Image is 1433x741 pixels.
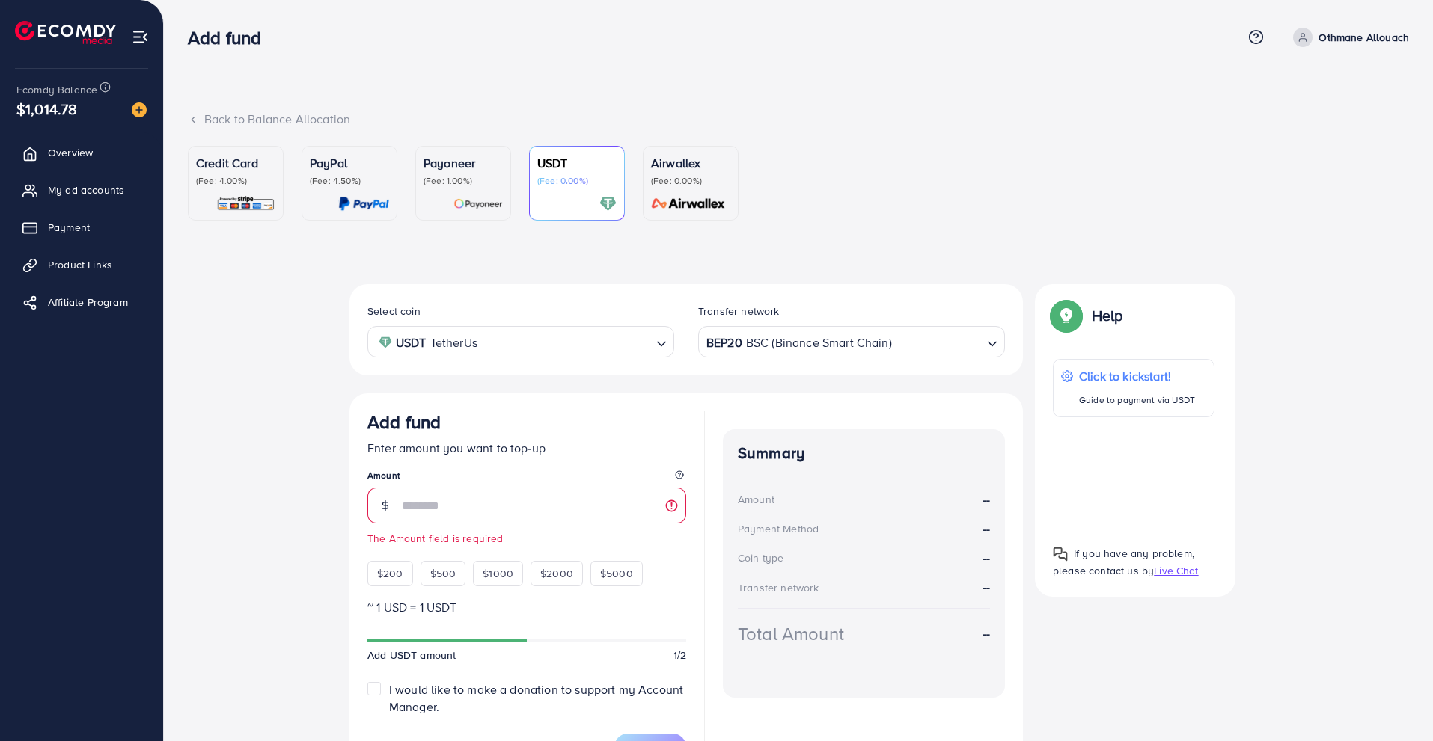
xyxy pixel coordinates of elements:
img: coin [379,336,392,349]
p: (Fee: 0.00%) [651,175,730,187]
small: The Amount field is required [367,531,686,546]
span: Ecomdy Balance [16,82,97,97]
strong: -- [983,625,990,642]
div: Payment Method [738,521,819,536]
span: I would like to make a donation to support my Account Manager. [389,681,683,715]
span: Payment [48,220,90,235]
input: Search for option [893,330,981,354]
img: card [647,195,730,212]
div: Search for option [698,326,1005,357]
span: $5000 [600,566,633,581]
a: Payment [11,212,152,242]
span: Live Chat [1154,563,1198,578]
span: $2000 [540,566,573,581]
p: (Fee: 0.00%) [537,175,617,187]
img: card [338,195,389,212]
img: card [216,195,275,212]
p: ~ 1 USD = 1 USDT [367,598,686,616]
p: Help [1092,307,1123,325]
h4: Summary [738,444,990,463]
div: Back to Balance Allocation [188,111,1409,128]
div: Total Amount [738,621,844,647]
span: Add USDT amount [367,648,456,662]
span: 1/2 [673,648,686,662]
p: Payoneer [424,154,503,172]
p: (Fee: 4.00%) [196,175,275,187]
p: Enter amount you want to top-up [367,439,686,457]
p: Airwallex [651,154,730,172]
p: PayPal [310,154,389,172]
p: Click to kickstart! [1079,367,1195,385]
div: Search for option [367,326,674,357]
h3: Add fund [188,27,273,49]
div: Transfer network [738,580,819,595]
span: TetherUs [430,332,477,354]
strong: -- [983,491,990,508]
a: Othmane Allouach [1287,28,1409,47]
strong: -- [983,550,990,567]
a: Affiliate Program [11,287,152,317]
span: Product Links [48,257,112,272]
div: Amount [738,492,774,507]
strong: BEP20 [706,332,742,354]
span: If you have any problem, please contact us by [1053,546,1194,578]
strong: USDT [396,332,427,354]
a: Overview [11,138,152,167]
img: card [599,195,617,212]
span: $1000 [483,566,513,581]
span: $200 [377,566,403,581]
img: menu [132,28,149,46]
span: $1,014.78 [16,98,77,120]
span: Overview [48,145,93,160]
p: (Fee: 4.50%) [310,175,389,187]
img: logo [15,21,116,44]
span: BSC (Binance Smart Chain) [746,332,892,354]
p: USDT [537,154,617,172]
strong: -- [983,520,990,538]
img: card [453,195,503,212]
a: My ad accounts [11,175,152,205]
span: $500 [430,566,456,581]
a: Product Links [11,250,152,280]
label: Select coin [367,304,421,319]
img: Popup guide [1053,547,1068,562]
h3: Add fund [367,411,441,433]
input: Search for option [482,330,650,354]
iframe: Chat [1369,674,1422,730]
legend: Amount [367,469,686,488]
p: Guide to payment via USDT [1079,391,1195,409]
p: Othmane Allouach [1319,28,1409,46]
p: (Fee: 1.00%) [424,175,503,187]
p: Credit Card [196,154,275,172]
strong: -- [983,579,990,595]
img: Popup guide [1053,302,1080,329]
div: Coin type [738,550,783,565]
span: My ad accounts [48,182,124,197]
span: Affiliate Program [48,295,128,310]
label: Transfer network [698,304,780,319]
img: image [132,102,147,117]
